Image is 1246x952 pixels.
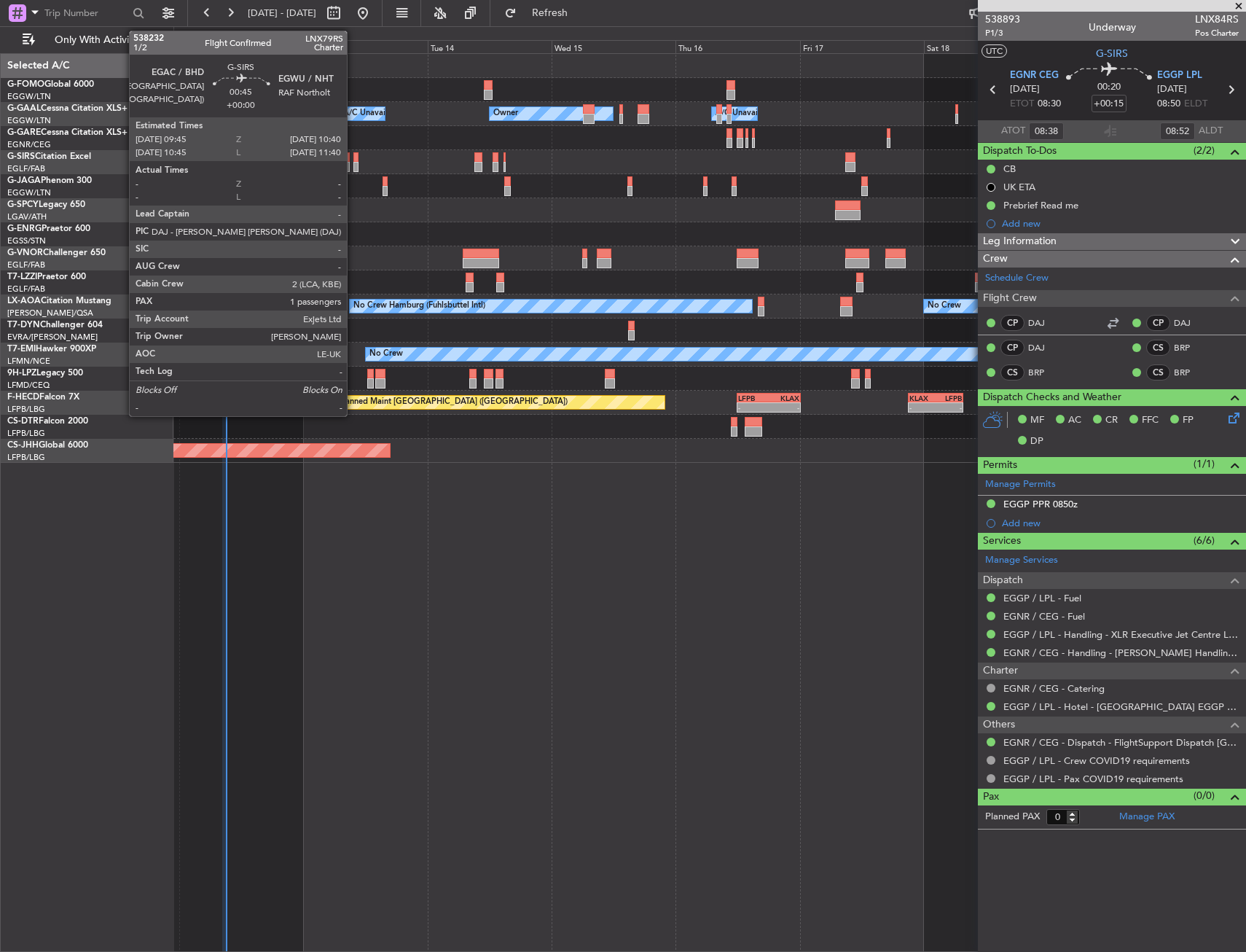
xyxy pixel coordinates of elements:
[7,417,39,426] span: CS-DTR
[983,233,1057,250] span: Leg Information
[7,176,92,185] a: G-JAGAPhenom 300
[983,572,1023,589] span: Dispatch
[7,321,40,329] span: T7-DYN
[16,28,158,52] button: Only With Activity
[985,553,1058,568] a: Manage Services
[909,403,936,412] div: -
[7,80,44,89] span: G-FOMO
[1000,364,1024,381] div: CS
[1003,163,1016,175] div: CB
[1003,736,1239,749] a: EGNR / CEG - Dispatch - FlightSupport Dispatch [GEOGRAPHIC_DATA]
[7,152,91,161] a: G-SIRSCitation Excel
[7,417,88,426] a: CS-DTRFalcon 2000
[983,663,1018,679] span: Charter
[7,273,86,281] a: T7-LZZIPraetor 600
[983,143,1057,160] span: Dispatch To-Dos
[1068,413,1081,428] span: AC
[7,428,45,439] a: LFPB/LBG
[343,103,404,125] div: A/C Unavailable
[983,789,999,805] span: Pax
[1184,97,1207,112] span: ELDT
[1174,341,1207,354] a: BRP
[985,12,1020,27] span: 538893
[38,35,154,45] span: Only With Activity
[1142,413,1159,428] span: FFC
[936,403,962,412] div: -
[520,8,581,18] span: Refresh
[7,139,51,150] a: EGNR/CEG
[769,403,799,412] div: -
[7,345,36,354] span: T7-EMI
[1003,773,1183,785] a: EGGP / LPL - Pax COVID19 requirements
[493,103,518,125] div: Owner
[1028,366,1061,379] a: BRP
[7,284,45,294] a: EGLF/FAB
[985,271,1049,286] a: Schedule Crew
[7,249,106,257] a: G-VNORChallenger 650
[7,393,79,402] a: F-HECDFalcon 7X
[1183,413,1194,428] span: FP
[1194,788,1215,803] span: (0/0)
[1195,27,1239,39] span: Pos Charter
[7,91,51,102] a: EGGW/LTN
[7,200,39,209] span: G-SPCY
[983,533,1021,550] span: Services
[7,152,35,161] span: G-SIRS
[1119,810,1175,824] a: Manage PAX
[7,297,41,305] span: LX-AOA
[1003,701,1239,713] a: EGGP / LPL - Hotel - [GEOGRAPHIC_DATA] EGGP / LPL
[1003,498,1078,510] div: EGGP PPR 0850z
[7,356,50,367] a: LFMN/NCE
[981,44,1007,58] button: UTC
[7,441,39,450] span: CS-JHH
[7,225,90,233] a: G-ENRGPraetor 600
[7,104,41,113] span: G-GAAL
[1003,682,1105,695] a: EGNR / CEG - Catering
[1194,533,1215,548] span: (6/6)
[983,251,1008,268] span: Crew
[303,40,427,53] div: Mon 13
[738,403,769,412] div: -
[7,211,47,222] a: LGAV/ATH
[1038,97,1061,112] span: 08:30
[7,176,41,185] span: G-JAGA
[985,27,1020,39] span: P1/3
[1002,217,1239,230] div: Add new
[1003,181,1035,193] div: UK ETA
[428,40,552,53] div: Tue 14
[1157,82,1187,97] span: [DATE]
[1157,69,1202,83] span: EGGP LPL
[7,80,94,89] a: G-FOMOGlobal 6000
[983,717,1015,733] span: Others
[738,394,769,402] div: LFPB
[1174,316,1207,329] a: DAJ
[1010,97,1034,112] span: ETOT
[1195,12,1239,27] span: LNX84RS
[924,40,1048,53] div: Sat 18
[1003,754,1190,767] a: EGGP / LPL - Crew COVID19 requirements
[7,380,50,391] a: LFMD/CEQ
[176,29,201,42] div: [DATE]
[7,345,96,354] a: T7-EMIHawker 900XP
[7,369,36,378] span: 9H-LPZ
[44,2,128,24] input: Trip Number
[498,1,585,25] button: Refresh
[1000,340,1024,356] div: CP
[1003,592,1081,604] a: EGGP / LPL - Fuel
[7,369,83,378] a: 9H-LPZLegacy 500
[369,343,403,365] div: No Crew
[7,273,37,281] span: T7-LZZI
[7,260,45,270] a: EGLF/FAB
[7,104,128,113] a: G-GAALCessna Citation XLS+
[1003,199,1078,211] div: Prebrief Read me
[7,404,45,415] a: LFPB/LBG
[983,457,1017,474] span: Permits
[1146,340,1170,356] div: CS
[7,225,42,233] span: G-ENRG
[1146,315,1170,331] div: CP
[1096,46,1128,61] span: G-SIRS
[7,249,43,257] span: G-VNOR
[1001,124,1025,138] span: ATOT
[7,308,93,319] a: [PERSON_NAME]/QSA
[985,477,1056,492] a: Manage Permits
